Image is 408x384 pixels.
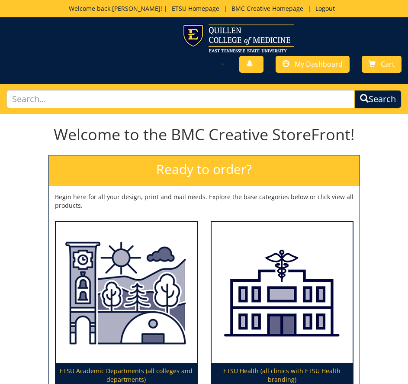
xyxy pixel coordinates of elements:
input: Search... [6,90,355,109]
button: Search [354,90,402,109]
span: Cart [381,59,395,69]
h1: Welcome to the BMC Creative StoreFront! [48,126,360,143]
img: ETSU Academic Departments (all colleges and departments) [56,222,197,364]
a: BMC Creative Homepage [227,4,308,13]
span: My Dashboard [295,59,343,69]
a: Cart [362,56,402,73]
a: My Dashboard [276,56,350,73]
a: Logout [311,4,339,13]
img: ETSU Health (all clinics with ETSU Health branding) [212,222,353,364]
h2: Ready to order? [49,155,360,186]
img: ETSU logo [183,24,294,52]
a: ETSU Homepage [167,4,224,13]
a: [PERSON_NAME] [112,4,161,13]
p: Begin here for all your design, print and mail needs. Explore the base categories below or click ... [55,193,353,210]
p: Welcome back, ! | | | [41,4,368,13]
